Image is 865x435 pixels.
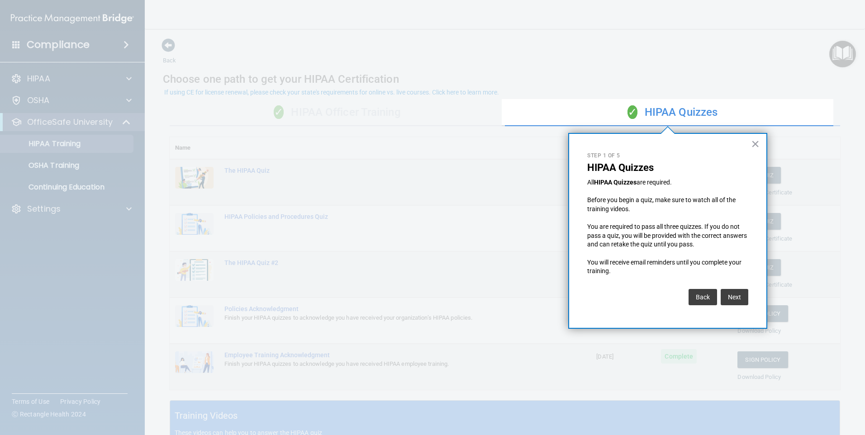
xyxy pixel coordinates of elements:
span: are required. [637,179,672,186]
button: Back [689,289,717,305]
p: You will receive email reminders until you complete your training. [587,258,748,276]
p: Before you begin a quiz, make sure to watch all of the training videos. [587,196,748,213]
span: All [587,179,594,186]
p: You are required to pass all three quizzes. If you do not pass a quiz, you will be provided with ... [587,222,748,249]
strong: HIPAA Quizzes [594,179,637,186]
button: Close [751,137,760,151]
span: ✓ [627,105,637,119]
p: HIPAA Quizzes [587,162,748,174]
div: HIPAA Quizzes [505,99,840,126]
p: Step 1 of 5 [587,152,748,160]
button: Next [721,289,748,305]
